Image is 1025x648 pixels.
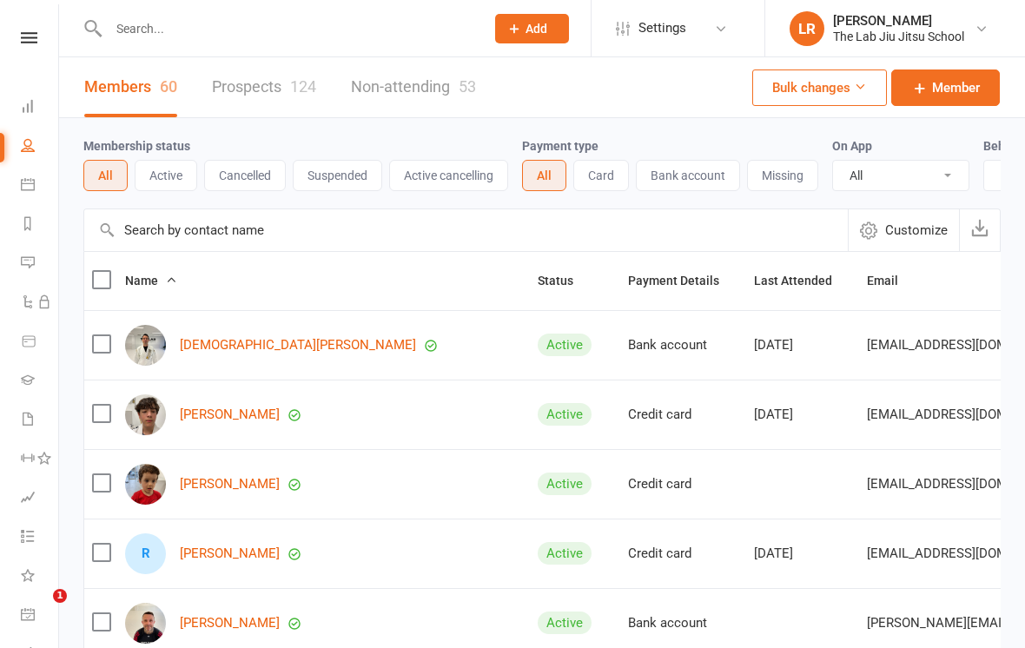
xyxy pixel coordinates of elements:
[628,270,738,291] button: Payment Details
[53,589,67,603] span: 1
[389,160,508,191] button: Active cancelling
[84,57,177,117] a: Members60
[21,206,60,245] a: Reports
[754,338,851,353] div: [DATE]
[754,407,851,422] div: [DATE]
[538,612,592,634] div: Active
[103,17,473,41] input: Search...
[125,274,177,288] span: Name
[180,616,280,631] a: [PERSON_NAME]
[21,558,60,597] a: What's New
[522,139,598,153] label: Payment type
[21,323,60,362] a: Product Sales
[747,160,818,191] button: Missing
[932,77,980,98] span: Member
[628,407,738,422] div: Credit card
[84,209,848,251] input: Search by contact name
[83,160,128,191] button: All
[638,9,686,48] span: Settings
[538,542,592,565] div: Active
[891,69,1000,106] a: Member
[867,274,917,288] span: Email
[21,128,60,167] a: People
[832,139,872,153] label: On App
[628,546,738,561] div: Credit card
[21,167,60,206] a: Calendar
[628,616,738,631] div: Bank account
[17,589,59,631] iframe: Intercom live chat
[21,89,60,128] a: Dashboard
[538,403,592,426] div: Active
[790,11,824,46] div: LR
[180,338,416,353] a: [DEMOGRAPHIC_DATA][PERSON_NAME]
[160,77,177,96] div: 60
[180,546,280,561] a: [PERSON_NAME]
[628,338,738,353] div: Bank account
[628,274,738,288] span: Payment Details
[538,270,592,291] button: Status
[867,270,917,291] button: Email
[351,57,476,117] a: Non-attending53
[754,546,851,561] div: [DATE]
[752,69,887,106] button: Bulk changes
[83,139,190,153] label: Membership status
[628,477,738,492] div: Credit card
[125,270,177,291] button: Name
[135,160,197,191] button: Active
[125,533,166,574] div: R
[754,270,851,291] button: Last Attended
[293,160,382,191] button: Suspended
[848,209,959,251] button: Customize
[180,477,280,492] a: [PERSON_NAME]
[754,274,851,288] span: Last Attended
[495,14,569,43] button: Add
[538,473,592,495] div: Active
[522,160,566,191] button: All
[573,160,629,191] button: Card
[290,77,316,96] div: 124
[21,479,60,519] a: Assessments
[538,334,592,356] div: Active
[885,220,948,241] span: Customize
[833,29,964,44] div: The Lab Jiu Jitsu School
[636,160,740,191] button: Bank account
[538,274,592,288] span: Status
[204,160,286,191] button: Cancelled
[459,77,476,96] div: 53
[833,13,964,29] div: [PERSON_NAME]
[526,22,547,36] span: Add
[180,407,280,422] a: [PERSON_NAME]
[212,57,316,117] a: Prospects124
